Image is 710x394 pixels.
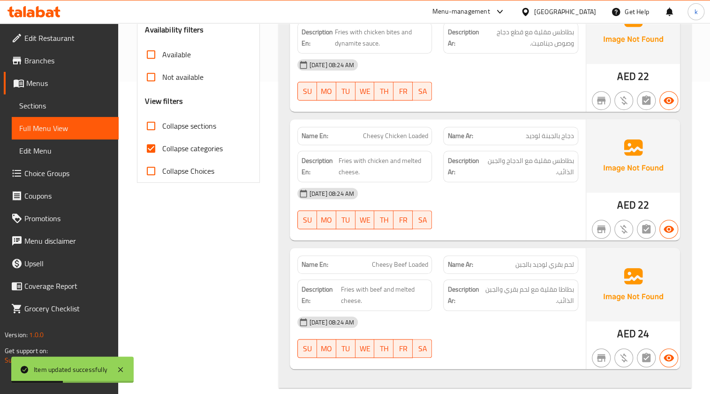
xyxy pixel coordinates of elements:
a: Upsell [4,252,119,275]
span: Choice Groups [24,168,111,179]
span: Sections [19,100,111,111]
strong: Description Ar: [447,26,479,49]
button: Available [659,348,678,367]
strong: Name En: [302,260,328,270]
span: Branches [24,55,111,66]
button: TU [336,82,355,100]
a: Choice Groups [4,162,119,185]
button: Not has choices [637,348,656,367]
button: Available [659,91,678,110]
span: FR [397,85,409,98]
strong: Description Ar: [447,155,482,178]
span: WE [359,213,371,227]
h3: View filters [145,96,183,107]
span: Promotions [24,213,111,224]
span: MO [321,85,332,98]
button: MO [317,210,336,229]
button: SU [297,210,317,229]
button: MO [317,339,336,358]
strong: Description En: [302,26,333,49]
span: Cheesy Chicken Loaded [363,131,428,141]
a: Sections [12,94,119,117]
button: SA [413,210,432,229]
a: Menu disclaimer [4,230,119,252]
button: SA [413,339,432,358]
button: Available [659,220,678,239]
strong: Description En: [302,284,339,307]
button: TU [336,339,355,358]
button: FR [393,339,413,358]
span: [DATE] 08:24 AM [306,61,358,70]
span: Fries with chicken and melted cheese. [339,155,428,178]
span: SA [416,213,428,227]
button: MO [317,82,336,100]
span: Collapse sections [162,120,216,131]
span: 22 [638,196,649,214]
span: Fries with beef and melted cheese. [341,284,428,307]
button: Not branch specific item [592,348,611,367]
button: Purchased item [614,348,633,367]
span: لحم بقري لوديد بالجبن [515,260,574,270]
span: [DATE] 08:24 AM [306,189,358,198]
span: TU [340,342,352,355]
button: FR [393,82,413,100]
a: Branches [4,49,119,72]
span: Fries with chicken bites and dynamite sauce. [335,26,428,49]
span: TH [378,85,390,98]
span: Get support on: [5,345,48,357]
button: Purchased item [614,220,633,239]
strong: Name Ar: [447,260,473,270]
button: Purchased item [614,91,633,110]
img: Ae5nvW7+0k+MAAAAAElFTkSuQmCC [586,248,680,321]
span: Edit Restaurant [24,32,111,44]
a: Full Menu View [12,117,119,139]
a: Menus [4,72,119,94]
span: TU [340,85,352,98]
span: بطاطس مقلية مع قطع دجاج وصوص ديناميت. [481,26,574,49]
span: Cheesy Beef Loaded [371,260,428,270]
button: SU [297,82,317,100]
span: Edit Menu [19,145,111,156]
span: SU [302,213,313,227]
span: دجاج بالجبنة لوديد [526,131,574,141]
span: Menus [26,77,111,89]
span: AED [617,196,635,214]
button: WE [355,339,375,358]
span: Upsell [24,258,111,269]
span: k [694,7,697,17]
span: MO [321,213,332,227]
span: 24 [638,324,649,343]
span: Full Menu View [19,123,111,134]
button: Not branch specific item [592,91,611,110]
span: 1.0.0 [29,329,44,341]
span: [DATE] 08:24 AM [306,318,358,327]
img: Ae5nvW7+0k+MAAAAAElFTkSuQmCC [586,119,680,193]
a: Coupons [4,185,119,207]
button: TH [374,82,393,100]
span: Version: [5,329,28,341]
a: Support.OpsPlatform [5,354,64,366]
span: SU [302,342,313,355]
button: SA [413,82,432,100]
span: Not available [162,71,204,83]
span: WE [359,85,371,98]
strong: Description En: [302,155,337,178]
div: Menu-management [432,6,490,17]
a: Promotions [4,207,119,230]
button: WE [355,210,375,229]
button: TH [374,339,393,358]
span: MO [321,342,332,355]
span: AED [617,324,635,343]
strong: Name Ar: [447,131,473,141]
span: TU [340,213,352,227]
span: Collapse categories [162,143,223,154]
h3: Availability filters [145,24,204,35]
strong: Description Ar: [447,284,481,307]
span: Menu disclaimer [24,235,111,247]
div: Item updated successfully [34,364,107,375]
span: TH [378,213,390,227]
button: TU [336,210,355,229]
span: Coupons [24,190,111,201]
a: Edit Menu [12,139,119,162]
button: WE [355,82,375,100]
